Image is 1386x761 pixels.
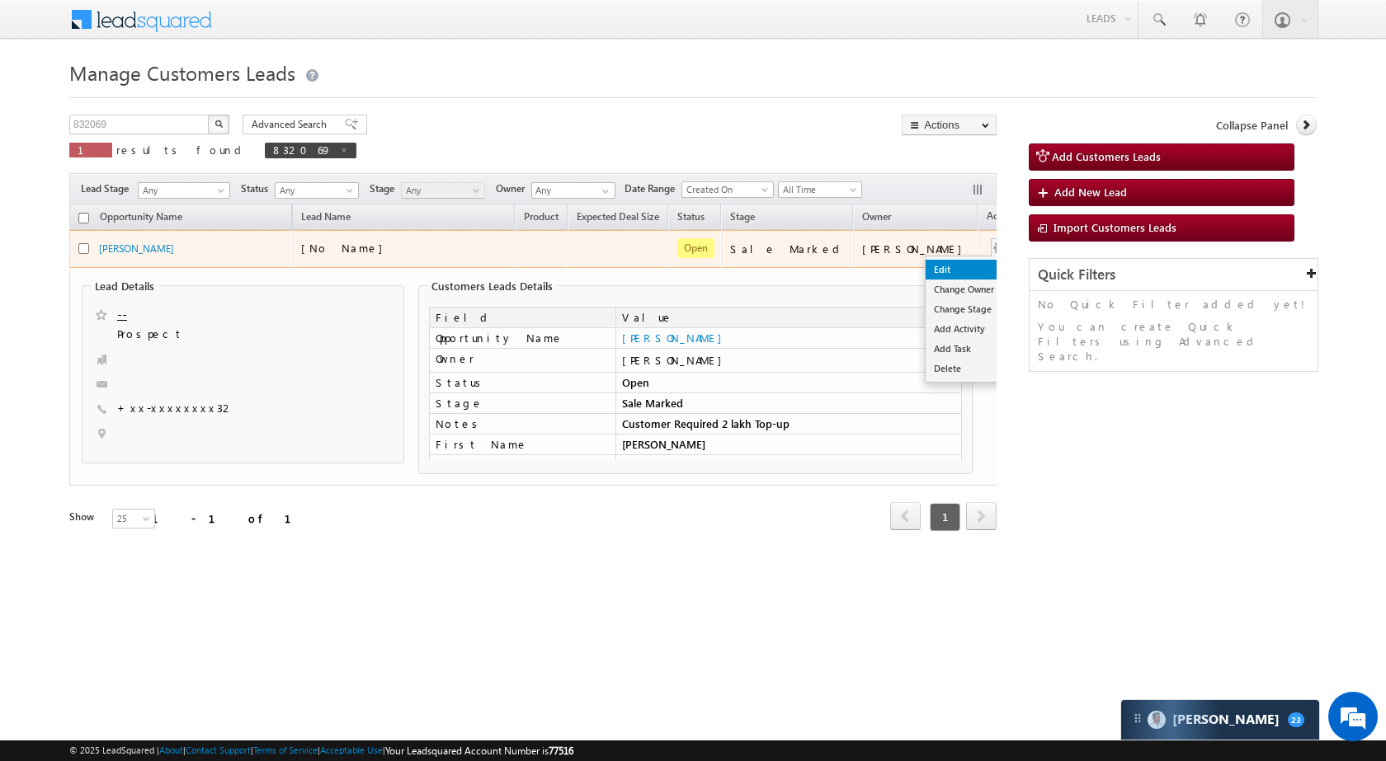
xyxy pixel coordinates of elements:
[625,181,681,196] span: Date Range
[615,393,962,414] td: Sale Marked
[1054,220,1176,234] span: Import Customers Leads
[401,182,485,199] a: Any
[429,373,615,393] td: Status
[615,435,962,455] td: [PERSON_NAME]
[273,143,332,157] span: 832069
[92,208,191,229] a: Opportunity Name
[902,115,997,135] button: Actions
[138,182,230,199] a: Any
[21,153,301,494] textarea: Type your message and hit 'Enter'
[214,120,223,128] img: Search
[320,745,383,755] a: Acceptable Use
[615,373,962,393] td: Open
[91,280,158,293] legend: Lead Details
[926,260,1008,280] a: Edit
[682,182,768,197] span: Created On
[622,353,955,368] div: [PERSON_NAME]
[549,745,573,757] span: 77516
[577,210,659,223] span: Expected Deal Size
[275,182,359,199] a: Any
[112,509,155,528] a: 25
[669,208,713,229] a: Status
[862,210,891,223] span: Owner
[622,331,730,345] a: [PERSON_NAME]
[778,181,862,198] a: All Time
[730,242,846,256] div: Sale Marked
[1216,118,1288,133] span: Collapse Panel
[78,213,89,223] input: Check all records
[615,414,962,435] td: Customer Required 2 lakh Top-up
[496,181,531,196] span: Owner
[402,183,480,198] span: Any
[966,502,997,530] span: next
[69,743,573,759] span: © 2025 LeadSquared | | | | |
[730,210,755,223] span: Stage
[1288,712,1304,727] span: 23
[1052,149,1161,163] span: Add Customers Leads
[615,307,962,328] td: Value
[531,182,615,199] input: Type to Search
[159,745,183,755] a: About
[224,508,299,530] em: Start Chat
[86,87,277,108] div: Chat with us now
[429,393,615,414] td: Stage
[1038,297,1309,312] p: No Quick Filter added yet!
[1030,259,1318,291] div: Quick Filters
[117,401,234,417] span: +xx-xxxxxxxx32
[429,455,615,476] td: Opportunity ID
[301,241,391,255] span: [No Name]
[926,359,1008,378] a: Delete
[100,210,182,223] span: Opportunity Name
[429,435,615,455] td: First Name
[139,183,224,198] span: Any
[677,238,714,258] span: Open
[81,181,135,196] span: Lead Stage
[276,183,354,198] span: Any
[429,307,615,328] td: Field
[429,349,615,373] td: Owner
[271,8,310,48] div: Minimize live chat window
[930,503,960,531] span: 1
[978,207,1028,228] span: Actions
[427,280,557,293] legend: Customers Leads Details
[593,183,614,200] a: Show All Items
[293,208,359,229] span: Lead Name
[117,306,127,322] a: --
[1131,712,1144,725] img: carter-drag
[1120,699,1320,740] div: carter-dragCarter[PERSON_NAME]23
[241,181,275,196] span: Status
[370,181,401,196] span: Stage
[615,455,962,476] td: 832069
[152,509,311,528] div: 1 - 1 of 1
[78,143,104,157] span: 1
[69,59,295,86] span: Manage Customers Leads
[926,299,1008,319] a: Change Stage
[69,510,99,524] div: Show
[116,143,247,157] span: results found
[681,181,774,198] a: Created On
[926,280,1008,299] a: Change Owner
[253,745,318,755] a: Terms of Service
[862,242,970,256] div: [PERSON_NAME]
[966,504,997,530] a: next
[385,745,573,757] span: Your Leadsquared Account Number is
[890,502,921,530] span: prev
[99,242,174,255] a: [PERSON_NAME]
[1038,319,1309,364] p: You can create Quick Filters using Advanced Search.
[252,117,332,132] span: Advanced Search
[117,326,313,343] span: Prospect
[1054,185,1127,199] span: Add New Lead
[926,319,1008,339] a: Add Activity
[28,87,69,108] img: d_60004797649_company_0_60004797649
[524,210,559,223] span: Product
[429,414,615,435] td: Notes
[890,504,921,530] a: prev
[186,745,251,755] a: Contact Support
[779,182,857,197] span: All Time
[722,208,763,229] a: Stage
[926,339,1008,359] a: Add Task
[429,328,615,349] td: Opportunity Name
[113,511,157,526] span: 25
[568,208,667,229] a: Expected Deal Size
